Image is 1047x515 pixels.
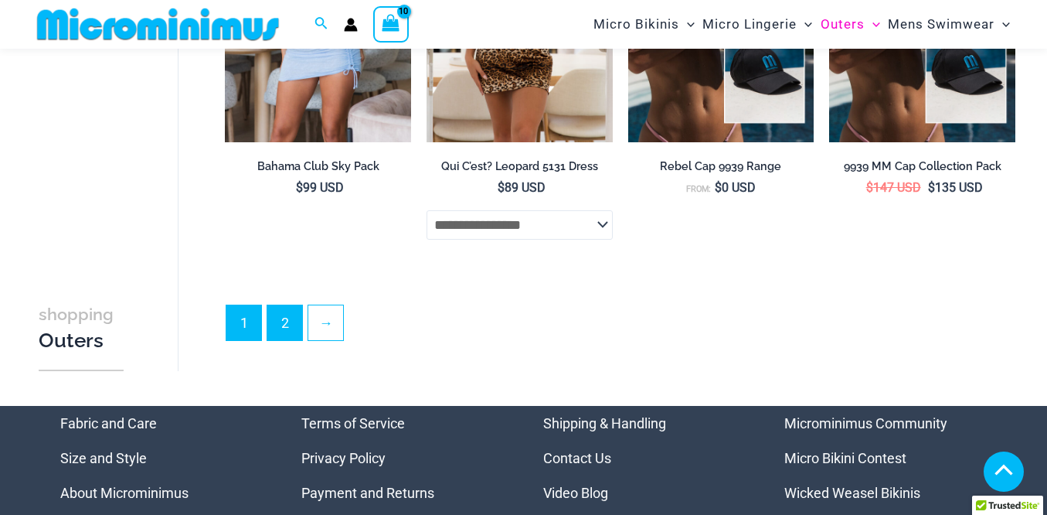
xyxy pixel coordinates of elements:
[679,5,695,44] span: Menu Toggle
[39,305,114,324] span: shopping
[373,6,409,42] a: View Shopping Cart, 10 items
[308,305,343,340] a: →
[715,180,722,195] span: $
[543,406,746,510] nav: Menu
[427,159,613,174] h2: Qui C’est? Leopard 5131 Dress
[39,301,124,354] h3: Outers
[344,18,358,32] a: Account icon link
[715,180,756,195] bdi: 0 USD
[821,5,865,44] span: Outers
[888,5,994,44] span: Mens Swimwear
[628,159,814,174] h2: Rebel Cap 9939 Range
[928,180,935,195] span: $
[301,415,405,431] a: Terms of Service
[301,485,434,501] a: Payment and Returns
[60,450,147,466] a: Size and Style
[702,5,797,44] span: Micro Lingerie
[817,5,884,44] a: OutersMenu ToggleMenu Toggle
[543,485,608,501] a: Video Blog
[498,180,546,195] bdi: 89 USD
[699,5,816,44] a: Micro LingerieMenu ToggleMenu Toggle
[829,159,1015,174] h2: 9939 MM Cap Collection Pack
[226,305,261,340] span: Page 1
[686,184,711,194] span: From:
[865,5,880,44] span: Menu Toggle
[784,406,988,510] nav: Menu
[301,406,505,510] nav: Menu
[427,159,613,179] a: Qui C’est? Leopard 5131 Dress
[543,415,666,431] a: Shipping & Handling
[296,180,344,195] bdi: 99 USD
[301,450,386,466] a: Privacy Policy
[225,159,411,174] h2: Bahama Club Sky Pack
[31,7,285,42] img: MM SHOP LOGO FLAT
[590,5,699,44] a: Micro BikinisMenu ToggleMenu Toggle
[784,485,920,501] a: Wicked Weasel Bikinis
[225,305,1015,350] nav: Product Pagination
[829,159,1015,179] a: 9939 MM Cap Collection Pack
[60,415,157,431] a: Fabric and Care
[296,180,303,195] span: $
[784,415,947,431] a: Microminimus Community
[784,406,988,510] aside: Footer Widget 4
[994,5,1010,44] span: Menu Toggle
[60,485,189,501] a: About Microminimus
[784,450,906,466] a: Micro Bikini Contest
[314,15,328,34] a: Search icon link
[267,305,302,340] a: Page 2
[884,5,1014,44] a: Mens SwimwearMenu ToggleMenu Toggle
[60,406,263,510] aside: Footer Widget 1
[628,159,814,179] a: Rebel Cap 9939 Range
[543,450,611,466] a: Contact Us
[797,5,812,44] span: Menu Toggle
[60,406,263,510] nav: Menu
[301,406,505,510] aside: Footer Widget 2
[593,5,679,44] span: Micro Bikinis
[587,2,1016,46] nav: Site Navigation
[543,406,746,510] aside: Footer Widget 3
[866,180,921,195] bdi: 147 USD
[866,180,873,195] span: $
[928,180,983,195] bdi: 135 USD
[225,159,411,179] a: Bahama Club Sky Pack
[498,180,505,195] span: $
